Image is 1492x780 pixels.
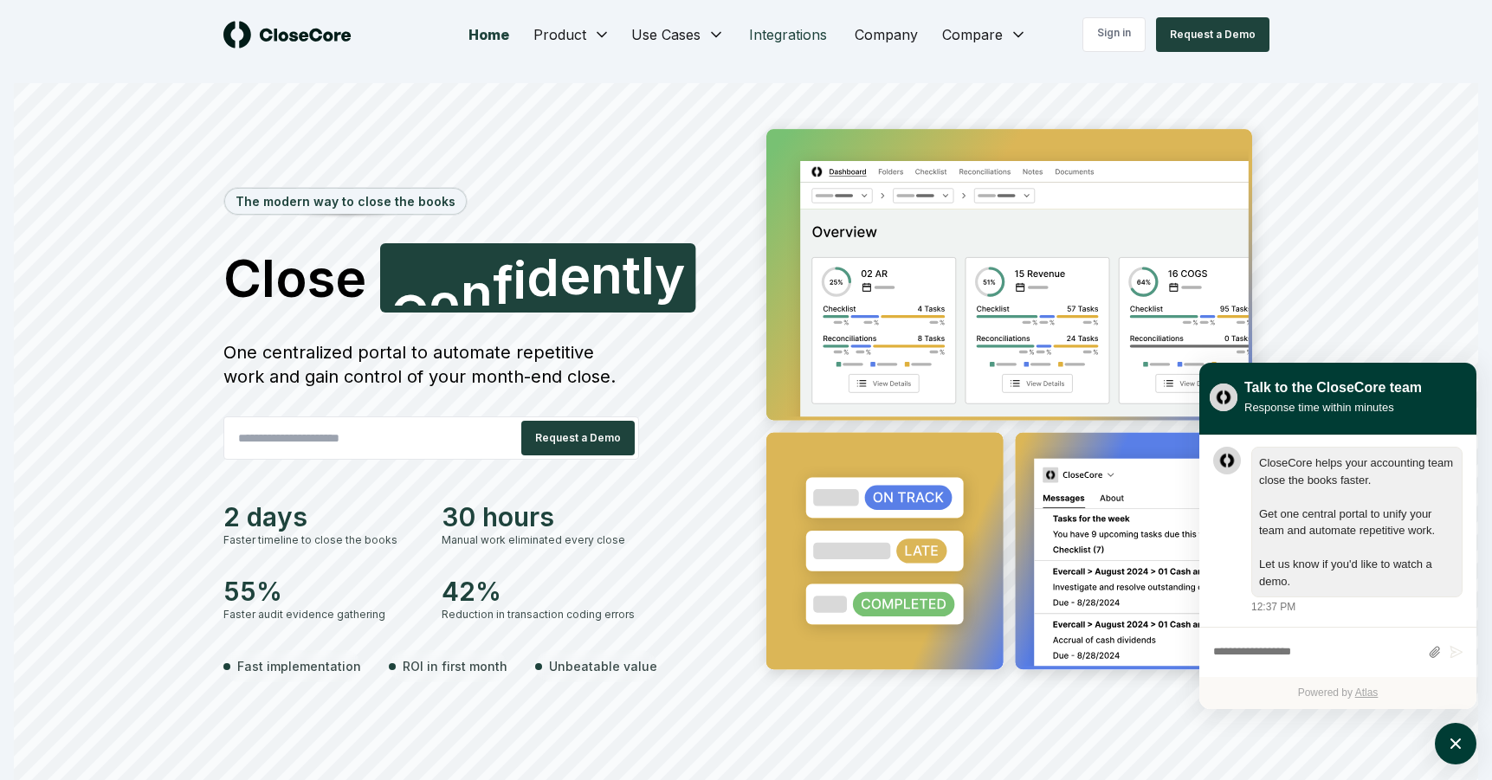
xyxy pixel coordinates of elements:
div: Response time within minutes [1244,398,1422,416]
span: C [391,287,429,339]
img: Jumbotron [753,118,1269,688]
span: d [526,251,559,303]
button: atlas-launcher [1435,723,1476,764]
div: 12:37 PM [1251,599,1295,615]
div: 55% [223,576,421,607]
div: atlas-message-bubble [1251,447,1463,597]
div: 2 days [223,501,421,532]
div: atlas-ticket [1199,435,1476,709]
div: atlas-message [1213,447,1463,615]
span: Product [533,24,586,45]
div: atlas-composer [1213,636,1463,668]
div: atlas-message-text [1259,454,1455,590]
div: Manual work eliminated every close [442,532,639,548]
span: ROI in first month [403,657,507,675]
span: i [513,254,526,306]
span: Use Cases [631,24,701,45]
div: Talk to the CloseCore team [1244,377,1422,398]
div: The modern way to close the books [225,189,466,214]
span: n [461,267,493,319]
span: o [429,276,461,328]
div: Faster audit evidence gathering [223,607,421,622]
div: One centralized portal to automate repetitive work and gain control of your month-end close. [223,340,639,389]
button: Request a Demo [521,421,635,455]
span: e [559,249,591,301]
a: Sign in [1082,17,1146,52]
div: Faster timeline to close the books [223,532,421,548]
div: atlas-message-author-avatar [1213,447,1241,474]
span: l [640,249,654,301]
span: Fast implementation [237,657,361,675]
span: Compare [942,24,1003,45]
a: Integrations [735,17,841,52]
div: atlas-window [1199,363,1476,709]
div: Tuesday, August 12, 12:37 PM [1251,447,1463,615]
img: yblje5SQxOoZuw2TcITt_icon.png [1210,384,1237,411]
button: Request a Demo [1156,17,1269,52]
a: Atlas [1355,687,1379,699]
a: Home [455,17,523,52]
div: 30 hours [442,501,639,532]
span: f [493,259,513,311]
div: 42% [442,576,639,607]
span: y [654,249,684,301]
button: Compare [932,17,1037,52]
div: Powered by [1199,677,1476,709]
span: Unbeatable value [549,657,657,675]
span: Close [223,252,366,304]
div: Reduction in transaction coding errors [442,607,639,622]
button: Product [523,17,621,52]
img: logo [223,21,352,48]
button: Attach files by clicking or dropping files here [1428,645,1441,660]
span: n [590,248,622,300]
a: Company [841,17,932,52]
span: t [622,248,640,300]
button: Use Cases [621,17,735,52]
